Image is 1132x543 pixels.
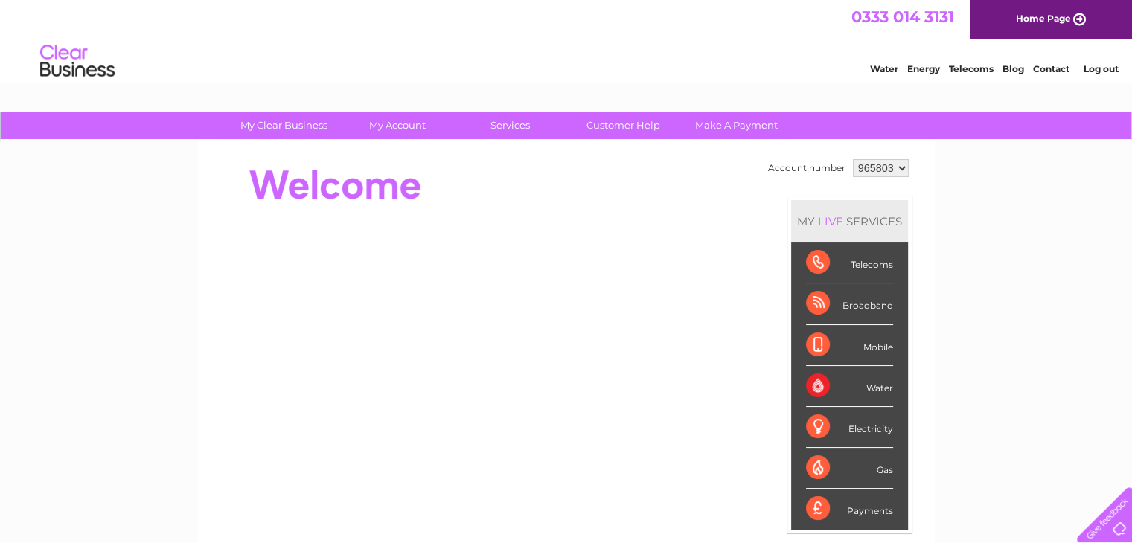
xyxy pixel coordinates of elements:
a: My Account [336,112,458,139]
a: Water [870,63,898,74]
a: Contact [1033,63,1069,74]
a: Blog [1003,63,1024,74]
a: Services [449,112,572,139]
div: LIVE [815,214,846,228]
a: Log out [1083,63,1118,74]
td: Account number [764,155,849,181]
div: Electricity [806,407,893,448]
a: 0333 014 3131 [851,7,954,26]
div: Broadband [806,283,893,324]
div: MY SERVICES [791,200,908,242]
a: Energy [907,63,940,74]
div: Telecoms [806,242,893,283]
div: Mobile [806,325,893,366]
img: logo.png [39,39,115,84]
a: My Clear Business [223,112,345,139]
div: Gas [806,448,893,489]
a: Telecoms [949,63,994,74]
div: Clear Business is a trading name of Verastar Limited (registered in [GEOGRAPHIC_DATA] No. 3667643... [215,8,918,72]
div: Payments [806,489,893,529]
div: Water [806,366,893,407]
a: Make A Payment [675,112,798,139]
a: Customer Help [562,112,685,139]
